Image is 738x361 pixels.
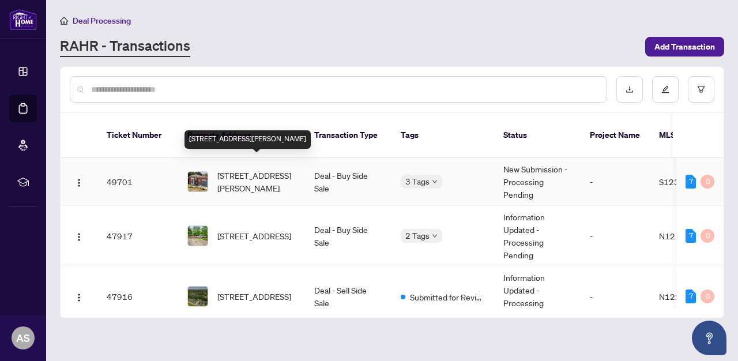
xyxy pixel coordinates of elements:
span: Deal Processing [73,16,131,26]
span: filter [697,85,705,93]
th: Project Name [581,113,650,158]
span: [STREET_ADDRESS] [217,230,291,242]
div: 7 [686,229,696,243]
span: download [626,85,634,93]
button: filter [688,76,714,103]
span: down [432,233,438,239]
th: Ticket Number [97,113,178,158]
img: Logo [74,293,84,302]
span: S12339928 [659,176,705,187]
img: Logo [74,232,84,242]
img: thumbnail-img [188,172,208,191]
td: 49701 [97,158,178,206]
td: - [581,206,650,266]
th: MLS # [650,113,719,158]
span: Add Transaction [654,37,715,56]
td: Deal - Buy Side Sale [305,206,391,266]
span: down [432,179,438,185]
th: Property Address [178,113,305,158]
button: Logo [70,172,88,191]
button: download [616,76,643,103]
img: logo [9,9,37,30]
span: N12170553 [659,231,706,241]
span: 3 Tags [405,175,430,188]
span: 2 Tags [405,229,430,242]
th: Tags [391,113,494,158]
span: AS [16,330,30,346]
span: Submitted for Review [410,291,485,303]
td: Information Updated - Processing Pending [494,206,581,266]
span: edit [661,85,669,93]
button: Open asap [692,321,726,355]
td: - [581,158,650,206]
td: 47917 [97,206,178,266]
span: N12266494 [659,291,706,302]
img: Logo [74,178,84,187]
img: thumbnail-img [188,287,208,306]
a: RAHR - Transactions [60,36,190,57]
div: 7 [686,289,696,303]
th: Status [494,113,581,158]
img: thumbnail-img [188,226,208,246]
td: 47916 [97,266,178,327]
td: Information Updated - Processing Pending [494,266,581,327]
div: 0 [701,229,714,243]
td: Deal - Buy Side Sale [305,158,391,206]
button: Logo [70,227,88,245]
div: [STREET_ADDRESS][PERSON_NAME] [184,130,311,149]
div: 0 [701,175,714,189]
button: edit [652,76,679,103]
div: 7 [686,175,696,189]
span: [STREET_ADDRESS] [217,290,291,303]
td: - [581,266,650,327]
td: New Submission - Processing Pending [494,158,581,206]
td: Deal - Sell Side Sale [305,266,391,327]
span: [STREET_ADDRESS][PERSON_NAME] [217,169,296,194]
button: Logo [70,287,88,306]
div: 0 [701,289,714,303]
span: home [60,17,68,25]
button: Add Transaction [645,37,724,57]
th: Transaction Type [305,113,391,158]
